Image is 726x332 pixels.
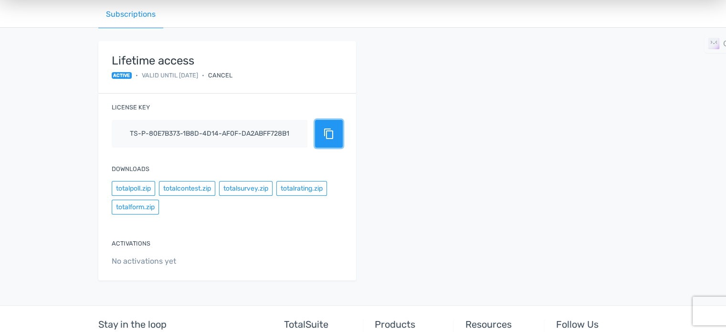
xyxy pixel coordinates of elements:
[315,120,343,148] button: content_copy
[112,103,150,112] label: License key
[112,72,132,79] span: active
[284,319,356,330] h5: TotalSuite
[112,54,233,67] strong: Lifetime access
[112,239,150,248] label: Activations
[276,181,327,196] button: totalrating.zip
[98,319,261,330] h5: Stay in the loop
[112,256,343,267] span: No activations yet
[98,1,163,28] a: Subscriptions
[375,319,446,330] h5: Products
[202,71,204,80] span: •
[142,71,198,80] span: Valid until [DATE]
[112,164,149,173] label: Downloads
[112,181,155,196] button: totalpoll.zip
[323,128,335,139] span: content_copy
[112,200,159,214] button: totalform.zip
[208,71,232,80] div: Cancel
[556,319,628,330] h5: Follow Us
[136,71,138,80] span: •
[159,181,215,196] button: totalcontest.zip
[465,319,537,330] h5: Resources
[219,181,273,196] button: totalsurvey.zip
